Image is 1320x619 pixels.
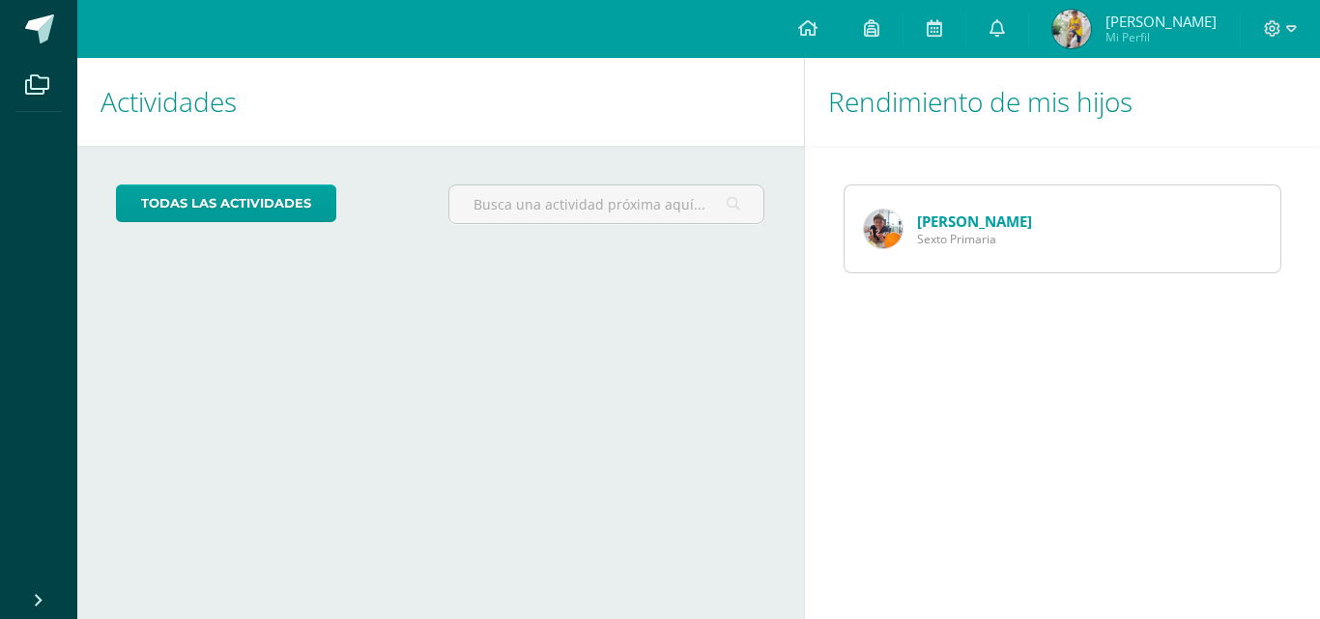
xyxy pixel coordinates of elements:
[116,184,336,222] a: todas las Actividades
[1052,10,1091,48] img: 626ebba35eea5d832b3e6fc8bbe675af.png
[917,211,1032,231] a: [PERSON_NAME]
[100,58,781,146] h1: Actividades
[1105,29,1217,45] span: Mi Perfil
[917,231,1032,247] span: Sexto Primaria
[864,210,903,248] img: d75f7aeb890e2cd76261bcfb7bc56b9e.png
[828,58,1298,146] h1: Rendimiento de mis hijos
[449,185,764,223] input: Busca una actividad próxima aquí...
[1105,12,1217,31] span: [PERSON_NAME]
